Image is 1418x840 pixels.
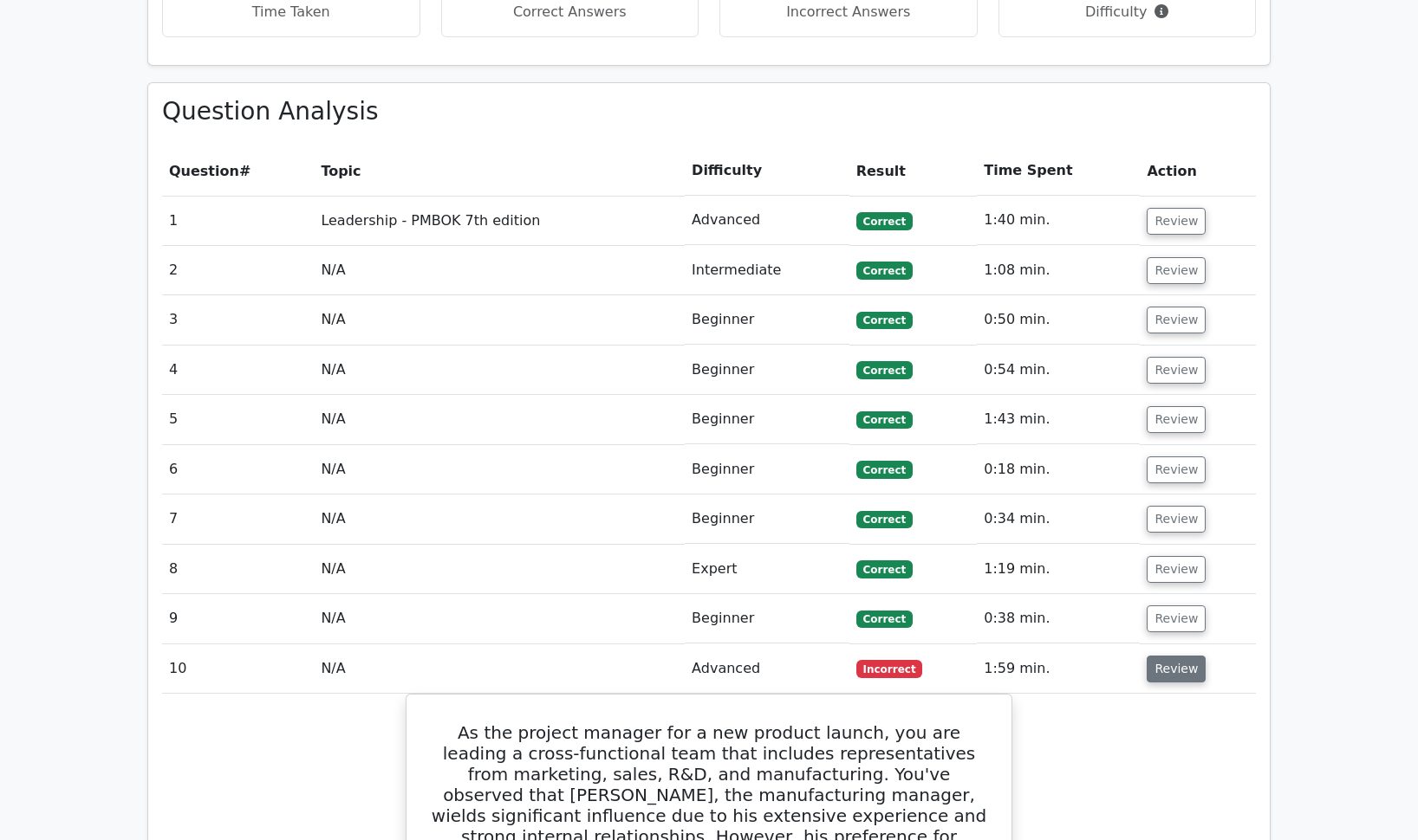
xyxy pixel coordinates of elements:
[162,644,314,694] td: 10
[314,346,685,395] td: N/A
[977,346,1140,395] td: 0:54 min.
[162,395,314,444] td: 5
[162,545,314,594] td: 8
[856,560,913,578] span: Correct
[685,494,849,544] td: Beginner
[977,295,1140,345] td: 0:50 min.
[856,611,913,628] span: Correct
[977,545,1140,594] td: 1:19 min.
[685,594,849,643] td: Beginner
[162,246,314,295] td: 2
[685,346,849,395] td: Beginner
[162,295,314,345] td: 3
[685,146,849,196] th: Difficulty
[1147,406,1206,433] button: Review
[314,494,685,544] td: N/A
[314,146,685,196] th: Topic
[977,246,1140,295] td: 1:08 min.
[1147,307,1206,333] button: Review
[856,361,913,378] span: Correct
[314,295,685,345] td: N/A
[685,395,849,444] td: Beginner
[1147,605,1206,632] button: Review
[977,594,1140,643] td: 0:38 min.
[977,146,1140,196] th: Time Spent
[685,246,849,295] td: Intermediate
[314,545,685,594] td: N/A
[856,511,913,528] span: Correct
[1013,2,1242,23] p: Difficulty
[977,644,1140,694] td: 1:59 min.
[1147,656,1206,682] button: Review
[685,196,849,245] td: Advanced
[162,346,314,395] td: 4
[856,262,913,279] span: Correct
[162,494,314,544] td: 7
[1147,556,1206,583] button: Review
[169,163,239,179] span: Question
[314,445,685,494] td: N/A
[314,246,685,295] td: N/A
[1147,506,1206,533] button: Review
[856,312,913,329] span: Correct
[314,395,685,444] td: N/A
[734,2,963,23] p: Incorrect Answers
[1147,208,1206,235] button: Review
[314,644,685,694] td: N/A
[856,461,913,478] span: Correct
[162,196,314,245] td: 1
[1147,257,1206,284] button: Review
[177,2,406,23] p: Time Taken
[1147,357,1206,384] button: Review
[685,445,849,494] td: Beginner
[856,660,923,677] span: Incorrect
[162,445,314,494] td: 6
[162,146,314,196] th: #
[856,212,913,229] span: Correct
[314,594,685,643] td: N/A
[977,395,1140,444] td: 1:43 min.
[1147,456,1206,483] button: Review
[1140,146,1256,196] th: Action
[685,295,849,345] td: Beginner
[849,146,978,196] th: Result
[977,494,1140,544] td: 0:34 min.
[856,411,913,429] span: Correct
[162,97,1256,126] h3: Question Analysis
[162,594,314,643] td: 9
[685,545,849,594] td: Expert
[314,196,685,245] td: Leadership - PMBOK 7th edition
[685,644,849,694] td: Advanced
[977,445,1140,494] td: 0:18 min.
[977,196,1140,245] td: 1:40 min.
[456,2,685,23] p: Correct Answers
